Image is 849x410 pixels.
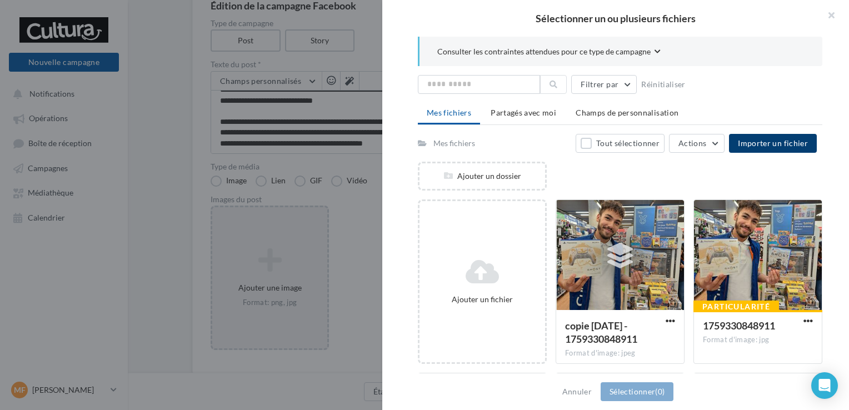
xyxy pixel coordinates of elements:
[655,387,665,396] span: (0)
[419,171,545,182] div: Ajouter un dossier
[427,108,471,117] span: Mes fichiers
[576,134,665,153] button: Tout sélectionner
[565,319,637,345] span: copie 01-10-2025 - 1759330848911
[565,348,675,358] div: Format d'image: jpeg
[811,372,838,399] div: Open Intercom Messenger
[433,138,475,149] div: Mes fichiers
[424,294,541,305] div: Ajouter un fichier
[703,335,813,345] div: Format d'image: jpg
[693,301,779,313] div: Particularité
[729,134,817,153] button: Importer un fichier
[703,319,775,332] span: 1759330848911
[491,108,556,117] span: Partagés avec moi
[437,46,661,59] button: Consulter les contraintes attendues pour ce type de campagne
[669,134,725,153] button: Actions
[571,75,637,94] button: Filtrer par
[637,78,690,91] button: Réinitialiser
[678,138,706,148] span: Actions
[558,385,596,398] button: Annuler
[576,108,678,117] span: Champs de personnalisation
[601,382,673,401] button: Sélectionner(0)
[400,13,831,23] h2: Sélectionner un ou plusieurs fichiers
[738,138,808,148] span: Importer un fichier
[437,46,651,57] span: Consulter les contraintes attendues pour ce type de campagne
